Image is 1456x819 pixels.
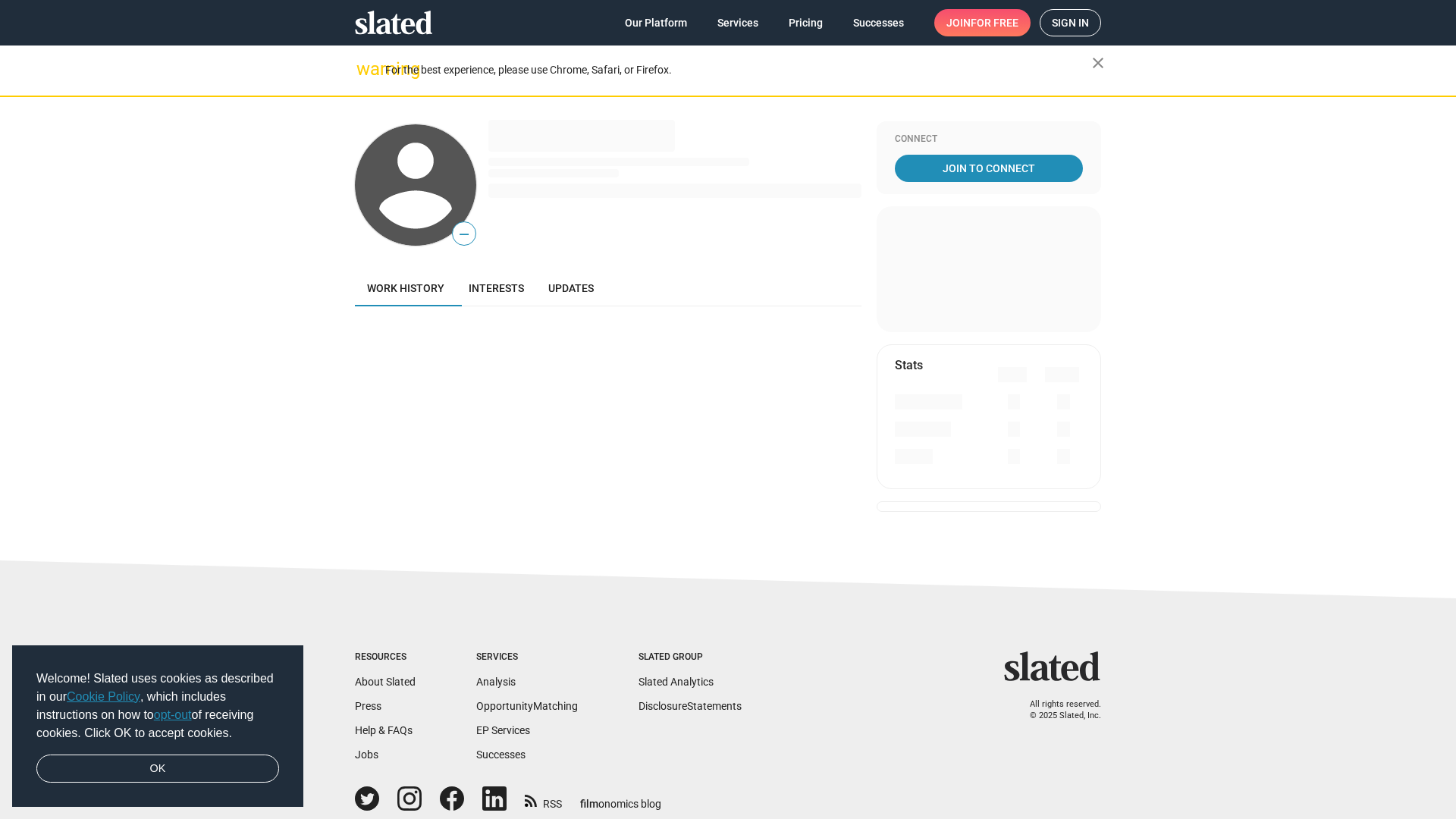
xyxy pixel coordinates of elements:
[898,155,1080,182] span: Join To Connect
[355,748,378,761] a: Jobs
[367,282,444,294] span: Work history
[476,676,516,688] a: Analysis
[613,9,699,36] a: Our Platform
[639,700,742,712] a: DisclosureStatements
[355,676,416,688] a: About Slated
[385,60,1092,80] div: For the best experience, please use Chrome, Safari, or Firefox.
[717,9,758,36] span: Services
[895,155,1083,182] a: Join To Connect
[476,700,578,712] a: OpportunityMatching
[841,9,916,36] a: Successes
[1014,699,1101,721] p: All rights reserved. © 2025 Slated, Inc.
[1052,10,1089,36] span: Sign in
[355,724,413,736] a: Help & FAQs
[971,9,1018,36] span: for free
[355,651,416,664] div: Resources
[1040,9,1101,36] a: Sign in
[525,788,562,811] a: RSS
[895,357,923,373] mat-card-title: Stats
[36,670,279,742] span: Welcome! Slated uses cookies as described in our , which includes instructions on how to of recei...
[356,60,375,78] mat-icon: warning
[777,9,835,36] a: Pricing
[946,9,1018,36] span: Join
[548,282,594,294] span: Updates
[639,651,742,664] div: Slated Group
[476,651,578,664] div: Services
[453,224,475,244] span: —
[853,9,904,36] span: Successes
[934,9,1031,36] a: Joinfor free
[355,270,457,306] a: Work history
[12,645,303,808] div: cookieconsent
[476,724,530,736] a: EP Services
[705,9,770,36] a: Services
[536,270,606,306] a: Updates
[625,9,687,36] span: Our Platform
[580,798,598,810] span: film
[476,748,526,761] a: Successes
[580,785,661,811] a: filmonomics blog
[154,708,192,721] a: opt-out
[789,9,823,36] span: Pricing
[639,676,714,688] a: Slated Analytics
[469,282,524,294] span: Interests
[355,700,381,712] a: Press
[36,755,279,783] a: dismiss cookie message
[67,690,140,703] a: Cookie Policy
[895,133,1083,146] div: Connect
[1089,54,1107,72] mat-icon: close
[457,270,536,306] a: Interests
